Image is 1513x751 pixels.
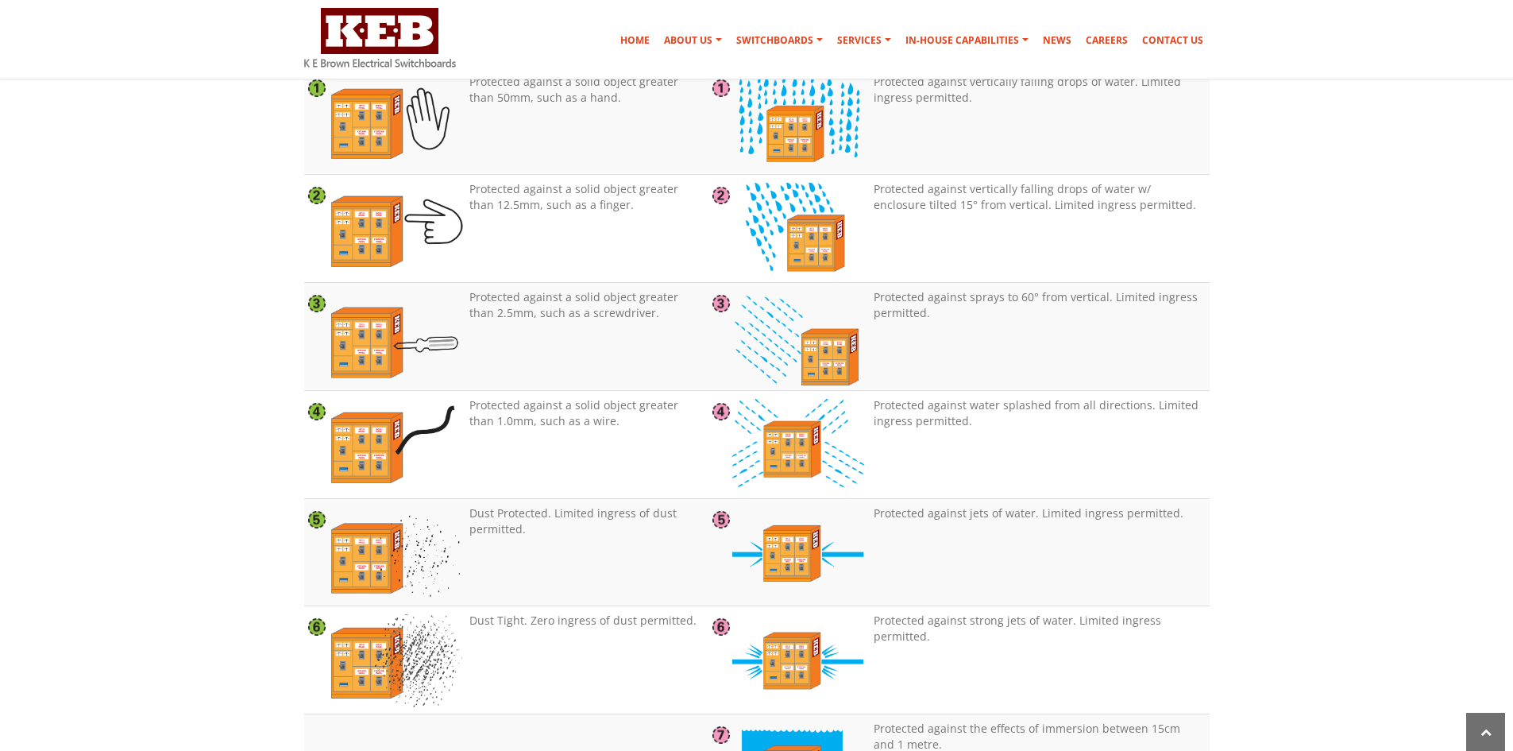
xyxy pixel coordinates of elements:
[831,25,897,56] a: Services
[463,498,709,606] td: Dust Protected. Limited ingress of dust permitted.
[867,390,1209,498] td: Protected against water splashed from all directions. Limited ingress permitted.
[730,25,829,56] a: Switchboards
[867,283,1209,391] td: Protected against sprays to 60° from vertical. Limited ingress permitted.
[614,25,656,56] a: Home
[1136,25,1210,56] a: Contact Us
[463,67,709,175] td: Protected against a solid object greater than 50mm, such as a hand.
[1036,25,1078,56] a: News
[658,25,728,56] a: About Us
[867,606,1209,714] td: Protected against strong jets of water. Limited ingress permitted.
[463,606,709,714] td: Dust Tight. Zero ingress of dust permitted.
[463,283,709,391] td: Protected against a solid object greater than 2.5mm, such as a screwdriver.
[899,25,1035,56] a: In-house Capabilities
[867,175,1209,283] td: Protected against vertically falling drops of water w/ enclosure tilted 15° from vertical. Limite...
[304,8,456,68] img: K E Brown Electrical Switchboards
[463,175,709,283] td: Protected against a solid object greater than 12.5mm, such as a finger.
[867,498,1209,606] td: Protected against jets of water. Limited ingress permitted.
[463,390,709,498] td: Protected against a solid object greater than 1.0mm, such as a wire.
[867,67,1209,175] td: Protected against vertically falling drops of water. Limited ingress permitted.
[1079,25,1134,56] a: Careers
